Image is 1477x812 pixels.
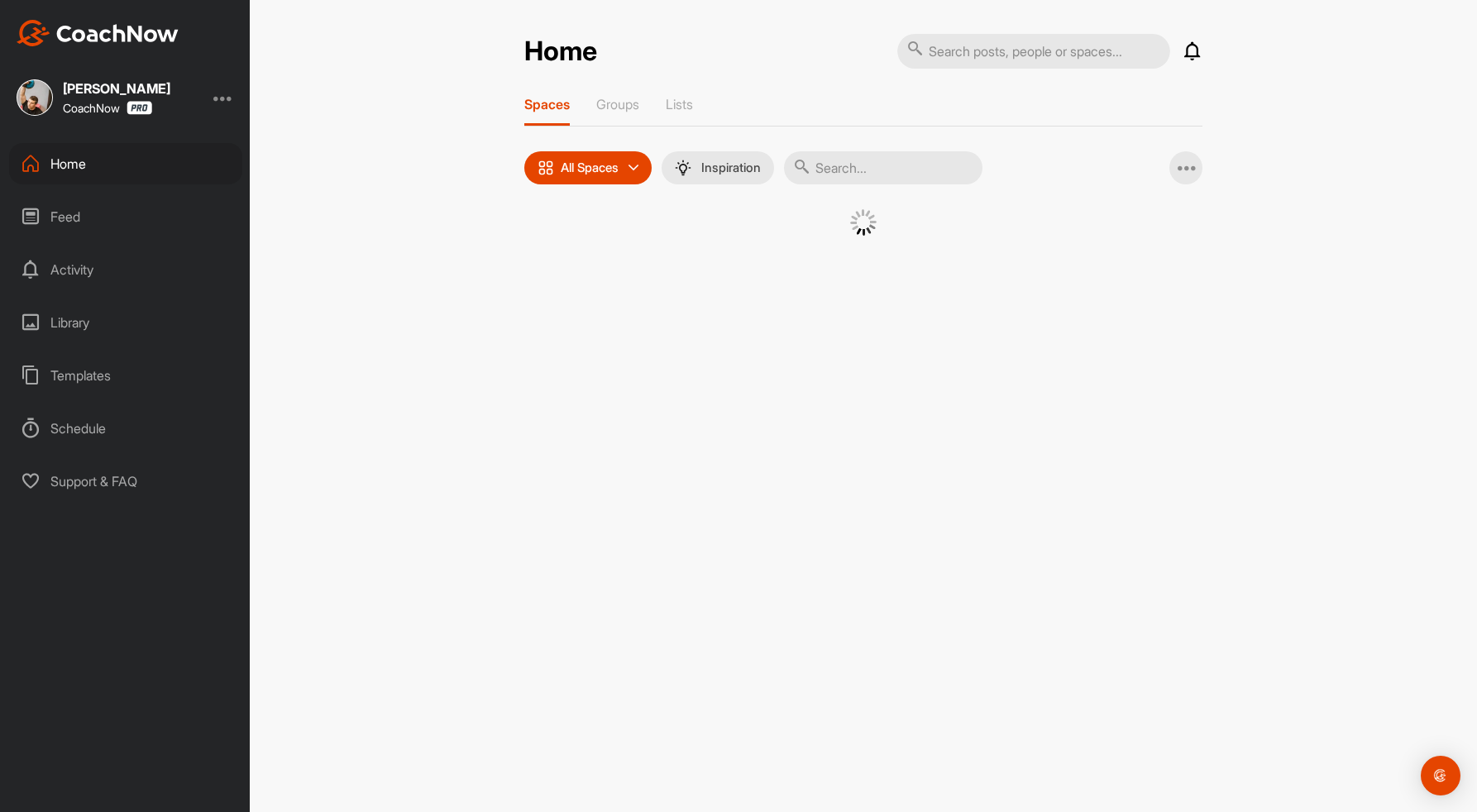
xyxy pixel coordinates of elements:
[9,461,242,502] div: Support & FAQ
[596,96,639,112] p: Groups
[561,161,619,174] p: All Spaces
[538,160,554,176] img: icon
[675,160,691,176] img: menuIcon
[850,209,877,236] img: G6gVgL6ErOh57ABN0eRmCEwV0I4iEi4d8EwaPGI0tHgoAbU4EAHFLEQAh+QQFCgALACwIAA4AGAASAAAEbHDJSesaOCdk+8xg...
[17,79,53,116] img: square_b1431489c74a6a34673675dc0a5dba39.jpg
[9,355,242,396] div: Templates
[701,161,761,174] p: Inspiration
[9,302,242,343] div: Library
[784,151,982,184] input: Search...
[63,101,152,115] div: CoachNow
[524,36,597,68] h2: Home
[1421,756,1460,795] div: Open Intercom Messenger
[17,20,179,46] img: CoachNow
[9,196,242,237] div: Feed
[63,82,170,95] div: [PERSON_NAME]
[666,96,693,112] p: Lists
[897,34,1170,69] input: Search posts, people or spaces...
[9,408,242,449] div: Schedule
[127,101,152,115] img: CoachNow Pro
[524,96,570,112] p: Spaces
[9,143,242,184] div: Home
[9,249,242,290] div: Activity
